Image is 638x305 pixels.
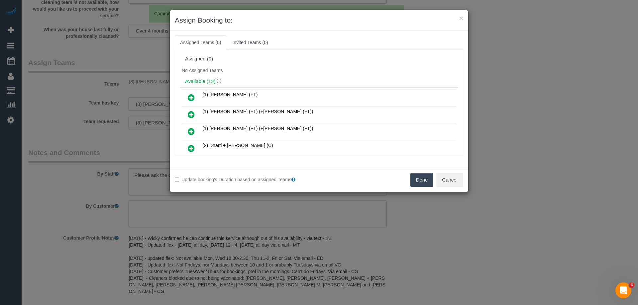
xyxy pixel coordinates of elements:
[182,68,223,73] span: No Assigned Teams
[436,173,463,187] button: Cancel
[615,282,631,298] iframe: Intercom live chat
[175,178,179,182] input: Update booking's Duration based on assigned Teams
[202,92,258,97] span: (1) [PERSON_NAME] (FT)
[185,56,453,62] div: Assigned (0)
[202,143,273,148] span: (2) Dharti + [PERSON_NAME] (C)
[410,173,434,187] button: Done
[175,36,226,49] a: Assigned Teams (0)
[175,176,314,183] label: Update booking's Duration based on assigned Teams
[202,109,313,114] span: (1) [PERSON_NAME] (FT) (+[PERSON_NAME] (FT))
[629,282,634,288] span: 4
[202,126,313,131] span: (1) [PERSON_NAME] (FT) (+[PERSON_NAME] (FT))
[185,79,453,84] h4: Available (13)
[227,36,273,49] a: Invited Teams (0)
[175,15,463,25] h3: Assign Booking to:
[459,15,463,22] button: ×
